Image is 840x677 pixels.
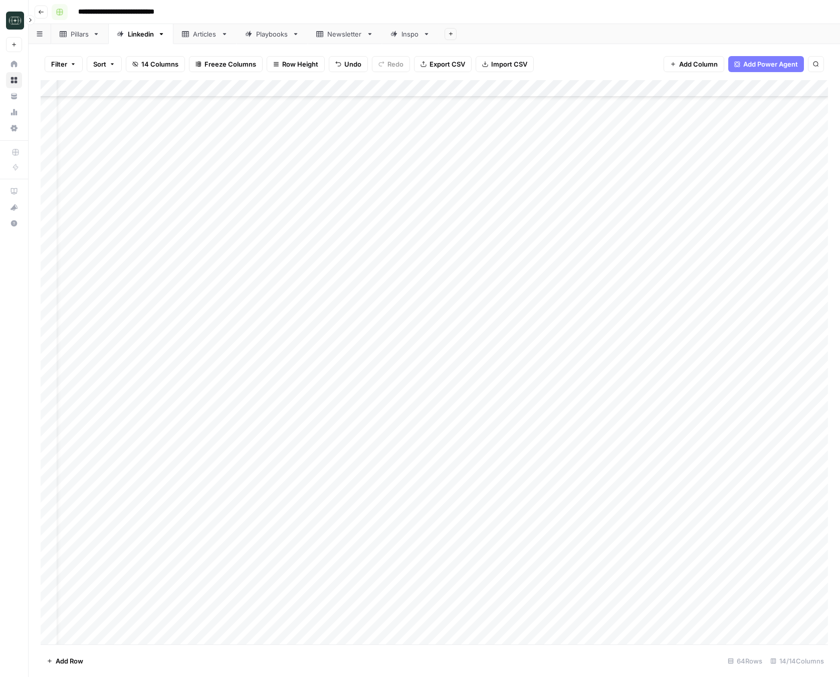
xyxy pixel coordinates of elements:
div: Inspo [401,29,419,39]
a: Pillars [51,24,108,44]
button: Undo [329,56,368,72]
button: Sort [87,56,122,72]
a: Playbooks [237,24,308,44]
button: Help + Support [6,215,22,231]
div: Pillars [71,29,89,39]
a: AirOps Academy [6,183,22,199]
button: Filter [45,56,83,72]
img: Catalyst Logo [6,12,24,30]
div: Articles [193,29,217,39]
button: Freeze Columns [189,56,263,72]
button: Import CSV [476,56,534,72]
span: Filter [51,59,67,69]
div: Newsletter [327,29,362,39]
a: Settings [6,120,22,136]
span: Redo [387,59,403,69]
a: Linkedin [108,24,173,44]
span: Add Power Agent [743,59,798,69]
button: Row Height [267,56,325,72]
div: Playbooks [256,29,288,39]
button: What's new? [6,199,22,215]
span: Export CSV [430,59,465,69]
a: Newsletter [308,24,382,44]
a: Usage [6,104,22,120]
div: Linkedin [128,29,154,39]
span: Add Column [679,59,718,69]
div: 64 Rows [724,653,766,669]
span: Sort [93,59,106,69]
span: Freeze Columns [204,59,256,69]
span: Row Height [282,59,318,69]
a: Browse [6,72,22,88]
button: 14 Columns [126,56,185,72]
a: Your Data [6,88,22,104]
button: Add Power Agent [728,56,804,72]
span: Add Row [56,656,83,666]
button: Add Row [41,653,89,669]
a: Home [6,56,22,72]
a: Inspo [382,24,439,44]
span: Undo [344,59,361,69]
button: Export CSV [414,56,472,72]
button: Workspace: Catalyst [6,8,22,33]
a: Articles [173,24,237,44]
button: Add Column [664,56,724,72]
button: Redo [372,56,410,72]
div: 14/14 Columns [766,653,828,669]
div: What's new? [7,200,22,215]
span: Import CSV [491,59,527,69]
span: 14 Columns [141,59,178,69]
